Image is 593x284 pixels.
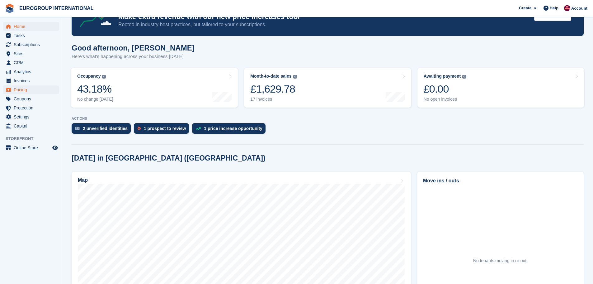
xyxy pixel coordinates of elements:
[118,21,529,28] p: Rooted in industry best practices, but tailored to your subscriptions.
[3,103,59,112] a: menu
[571,5,587,12] span: Account
[250,74,291,79] div: Month-to-date sales
[424,97,466,102] div: No open invoices
[3,31,59,40] a: menu
[77,97,113,102] div: No change [DATE]
[3,143,59,152] a: menu
[192,123,269,137] a: 1 price increase opportunity
[51,144,59,152] a: Preview store
[3,67,59,76] a: menu
[423,177,578,185] h2: Move ins / outs
[424,74,461,79] div: Awaiting payment
[244,68,411,108] a: Month-to-date sales £1,629.78 17 invoices
[14,85,51,94] span: Pricing
[71,68,238,108] a: Occupancy 43.18% No change [DATE]
[83,126,128,131] div: 2 unverified identities
[196,127,201,130] img: price_increase_opportunities-93ffe204e8149a01c8c9dc8f82e8f89637d9d84a8eef4429ea346261dce0b2c0.svg
[3,58,59,67] a: menu
[72,123,134,137] a: 2 unverified identities
[5,4,14,13] img: stora-icon-8386f47178a22dfd0bd8f6a31ec36ba5ce8667c1dd55bd0f319d3a0aa187defe.svg
[72,117,584,121] p: ACTIONS
[6,136,62,142] span: Storefront
[14,49,51,58] span: Sites
[250,97,297,102] div: 17 invoices
[72,53,195,60] p: Here's what's happening across your business [DATE]
[14,113,51,121] span: Settings
[417,68,584,108] a: Awaiting payment £0.00 No open invoices
[138,127,141,130] img: prospect-51fa495bee0391a8d652442698ab0144808aea92771e9ea1ae160a38d050c398.svg
[250,83,297,95] div: £1,629.78
[14,76,51,85] span: Invoices
[78,177,88,183] h2: Map
[102,75,106,79] img: icon-info-grey-7440780725fd019a000dd9b08b2336e03edf1995a4989e88bcd33f0948082b44.svg
[14,103,51,112] span: Protection
[204,126,262,131] div: 1 price increase opportunity
[75,127,80,130] img: verify_identity-adf6edd0f0f0b5bbfe63781bf79b02c33cf7c696d77639b501bdc392416b5a36.svg
[3,76,59,85] a: menu
[3,94,59,103] a: menu
[3,22,59,31] a: menu
[134,123,192,137] a: 1 prospect to review
[3,122,59,130] a: menu
[17,3,96,13] a: EUROGROUP INTERNATIONAL
[14,58,51,67] span: CRM
[77,83,113,95] div: 43.18%
[3,40,59,49] a: menu
[72,44,195,52] h1: Good afternoon, [PERSON_NAME]
[564,5,570,11] img: Richard Crowther
[144,126,186,131] div: 1 prospect to review
[14,143,51,152] span: Online Store
[293,75,297,79] img: icon-info-grey-7440780725fd019a000dd9b08b2336e03edf1995a4989e88bcd33f0948082b44.svg
[3,85,59,94] a: menu
[3,49,59,58] a: menu
[424,83,466,95] div: £0.00
[519,5,531,11] span: Create
[14,67,51,76] span: Analytics
[14,40,51,49] span: Subscriptions
[473,258,528,264] div: No tenants moving in or out.
[14,22,51,31] span: Home
[14,31,51,40] span: Tasks
[462,75,466,79] img: icon-info-grey-7440780725fd019a000dd9b08b2336e03edf1995a4989e88bcd33f0948082b44.svg
[72,154,266,162] h2: [DATE] in [GEOGRAPHIC_DATA] ([GEOGRAPHIC_DATA])
[3,113,59,121] a: menu
[14,94,51,103] span: Coupons
[77,74,101,79] div: Occupancy
[14,122,51,130] span: Capital
[550,5,558,11] span: Help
